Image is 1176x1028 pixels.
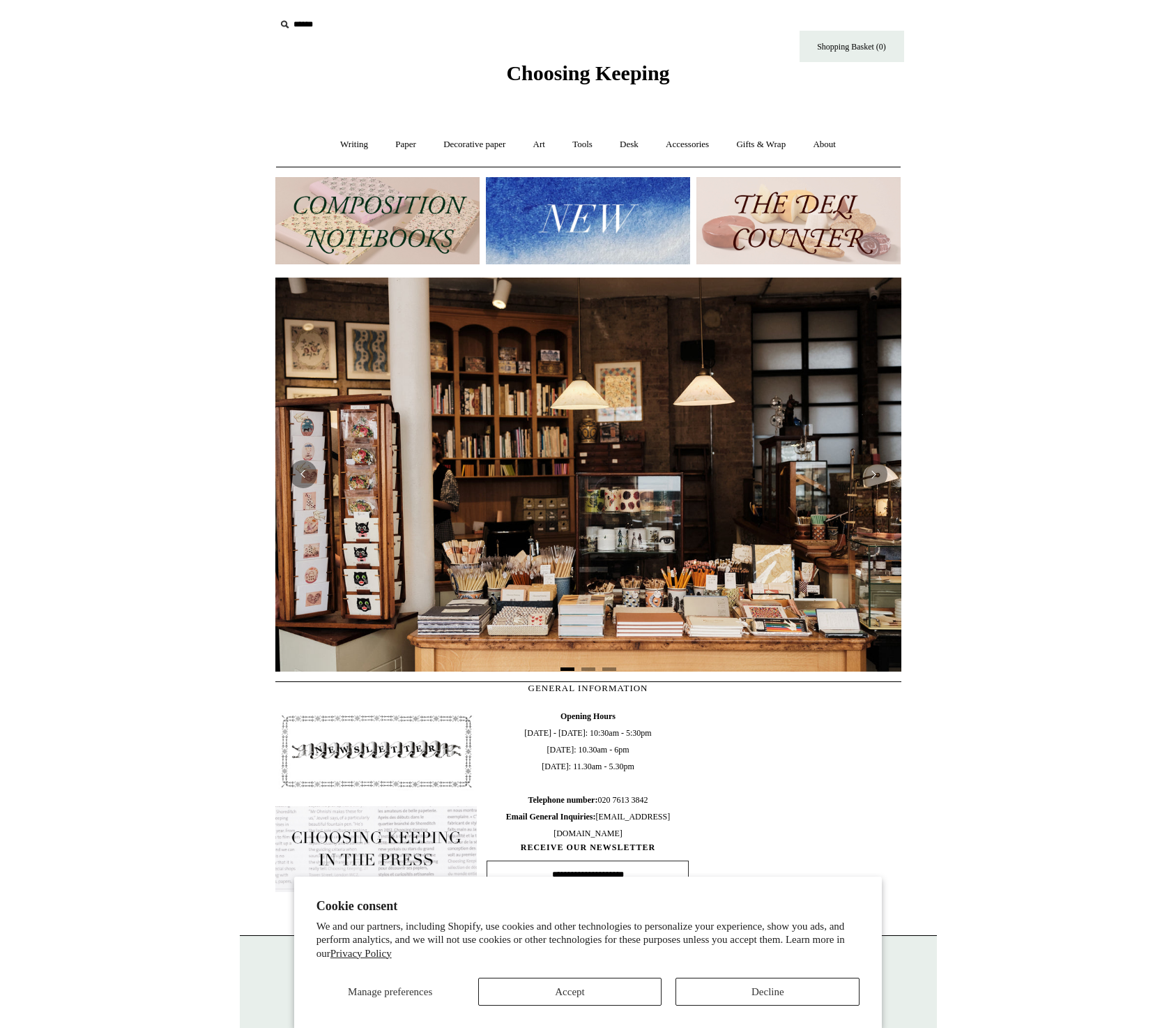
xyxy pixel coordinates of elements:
[275,278,901,671] img: 20250131 INSIDE OF THE SHOP.jpg__PID:b9484a69-a10a-4bde-9e8d-1408d3d5e6ad
[860,460,887,488] button: Next
[506,61,669,84] span: Choosing Keeping
[528,683,648,693] span: GENERAL INFORMATION
[602,667,616,671] button: Page 3
[506,812,596,822] b: Email General Inquiries:
[431,126,518,163] a: Decorative paper
[289,460,317,488] button: Previous
[486,177,690,264] img: New.jpg__PID:f73bdf93-380a-4a35-bcfe-7823039498e1
[328,126,381,163] a: Writing
[724,126,798,163] a: Gifts & Wrap
[330,948,392,959] a: Privacy Policy
[316,920,860,961] p: We and our partners, including Shopify, use cookies and other technologies to personalize your ex...
[487,708,689,842] span: [DATE] - [DATE]: 10:30am - 5:30pm [DATE]: 10.30am - 6pm [DATE]: 11.30am - 5.30pm 020 7613 3842
[348,986,432,997] span: Manage preferences
[521,126,558,163] a: Art
[800,126,848,163] a: About
[506,812,670,838] span: [EMAIL_ADDRESS][DOMAIN_NAME]
[560,126,605,163] a: Tools
[800,31,904,62] a: Shopping Basket (0)
[275,177,480,264] img: 202302 Composition ledgers.jpg__PID:69722ee6-fa44-49dd-a067-31375e5d54ec
[478,978,662,1006] button: Accept
[275,708,478,794] img: pf-4db91bb9--1305-Newsletter-Button_1200x.jpg
[506,73,669,82] a: Choosing Keeping
[595,795,597,805] b: :
[316,978,464,1006] button: Manage preferences
[383,126,429,163] a: Paper
[581,667,595,671] button: Page 2
[560,711,616,721] b: Opening Hours
[675,978,860,1006] button: Decline
[316,899,860,914] h2: Cookie consent
[653,126,721,163] a: Accessories
[275,806,478,893] img: pf-635a2b01-aa89-4342-bbcd-4371b60f588c--In-the-press-Button_1200x.jpg
[487,842,689,854] span: RECEIVE OUR NEWSLETTER
[698,708,901,917] iframe: google_map
[528,795,598,805] b: Telephone number
[696,177,901,264] img: The Deli Counter
[607,126,651,163] a: Desk
[560,667,574,671] button: Page 1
